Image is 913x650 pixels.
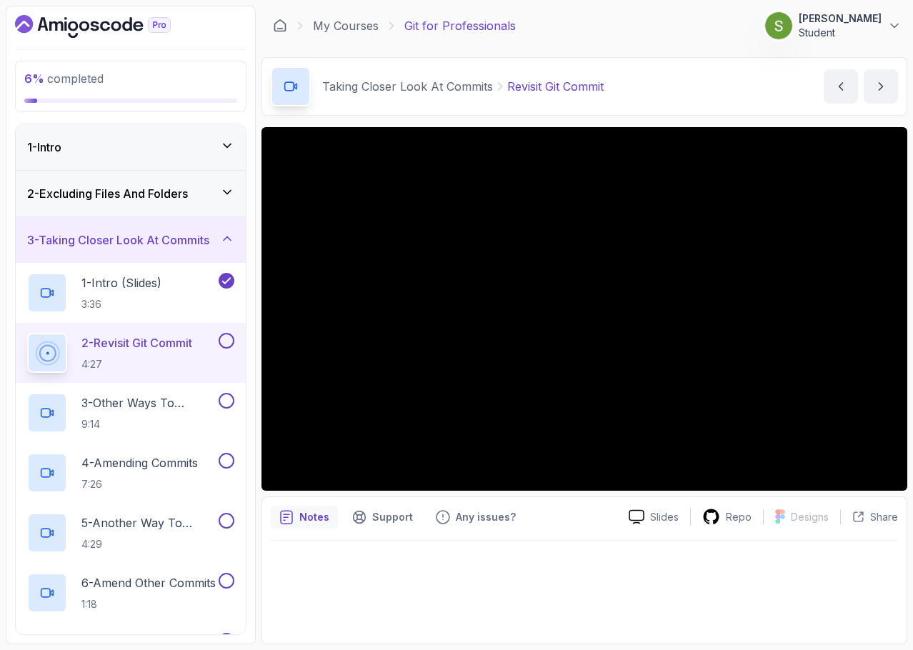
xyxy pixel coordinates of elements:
[372,510,413,524] p: Support
[81,394,216,411] p: 3 - Other Ways To Commit Changes
[81,334,192,351] p: 2 - Revisit Git Commit
[273,19,287,33] a: Dashboard
[81,274,161,291] p: 1 - Intro (Slides)
[799,26,882,40] p: Student
[27,139,61,156] h3: 1 - Intro
[27,273,234,313] button: 1-Intro (Slides)3:36
[791,510,829,524] p: Designs
[870,510,898,524] p: Share
[617,509,690,524] a: Slides
[313,17,379,34] a: My Courses
[81,537,216,551] p: 4:29
[16,171,246,216] button: 2-Excluding Files And Folders
[27,393,234,433] button: 3-Other Ways To Commit Changes9:14
[81,297,161,311] p: 3:36
[824,69,858,104] button: previous content
[799,11,882,26] p: [PERSON_NAME]
[27,573,234,613] button: 6-Amend Other Commits1:18
[16,217,246,263] button: 3-Taking Closer Look At Commits
[15,15,204,38] a: Dashboard
[456,510,516,524] p: Any issues?
[261,127,907,491] iframe: 2 - Revisit git commit
[81,454,198,471] p: 4 - Amending Commits
[765,12,792,39] img: user profile image
[81,477,198,491] p: 7:26
[691,508,763,526] a: Repo
[27,513,234,553] button: 5-Another Way To Commit4:29
[322,78,493,95] p: Taking Closer Look At Commits
[27,185,188,202] h3: 2 - Excluding Files And Folders
[27,231,209,249] h3: 3 - Taking Closer Look At Commits
[81,514,216,531] p: 5 - Another Way To Commit
[271,506,338,529] button: notes button
[344,506,421,529] button: Support button
[81,574,216,591] p: 6 - Amend Other Commits
[650,510,679,524] p: Slides
[404,17,516,34] p: Git for Professionals
[81,597,216,611] p: 1:18
[16,124,246,170] button: 1-Intro
[27,333,234,373] button: 2-Revisit Git Commit4:27
[764,11,902,40] button: user profile image[PERSON_NAME]Student
[840,510,898,524] button: Share
[27,453,234,493] button: 4-Amending Commits7:26
[81,417,216,431] p: 9:14
[81,357,192,371] p: 4:27
[299,510,329,524] p: Notes
[864,69,898,104] button: next content
[507,78,604,95] p: Revisit Git Commit
[24,71,44,86] span: 6 %
[427,506,524,529] button: Feedback button
[24,71,104,86] span: completed
[726,510,752,524] p: Repo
